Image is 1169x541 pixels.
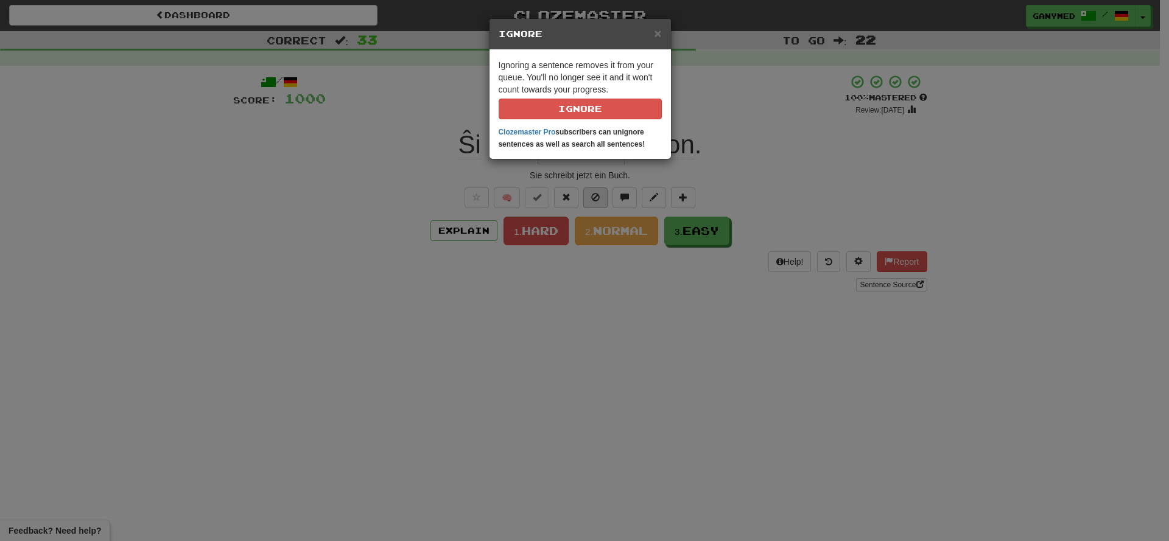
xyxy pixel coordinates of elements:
[499,128,645,148] strong: subscribers can unignore sentences as well as search all sentences!
[499,99,662,119] button: Ignore
[499,28,662,40] h5: Ignore
[654,27,661,40] button: Close
[499,128,556,136] a: Clozemaster Pro
[499,59,662,119] p: Ignoring a sentence removes it from your queue. You'll no longer see it and it won't count toward...
[654,26,661,40] span: ×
